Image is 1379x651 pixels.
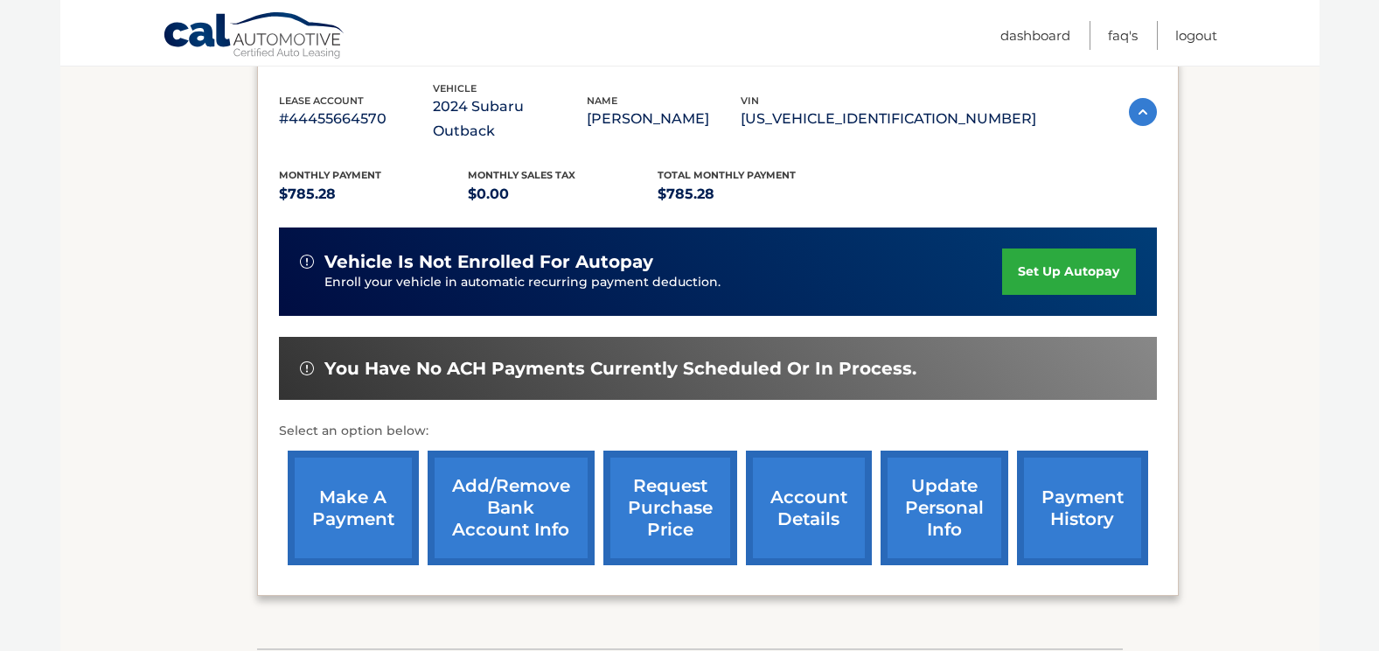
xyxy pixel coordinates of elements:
[587,94,617,107] span: name
[468,169,575,181] span: Monthly sales Tax
[279,169,381,181] span: Monthly Payment
[1000,21,1070,50] a: Dashboard
[300,361,314,375] img: alert-white.svg
[741,107,1036,131] p: [US_VEHICLE_IDENTIFICATION_NUMBER]
[279,94,364,107] span: lease account
[288,451,419,565] a: make a payment
[603,451,737,565] a: request purchase price
[741,94,759,107] span: vin
[587,107,741,131] p: [PERSON_NAME]
[1017,451,1148,565] a: payment history
[279,182,469,206] p: $785.28
[433,82,477,94] span: vehicle
[1129,98,1157,126] img: accordion-active.svg
[279,107,433,131] p: #44455664570
[746,451,872,565] a: account details
[1002,248,1135,295] a: set up autopay
[324,273,1003,292] p: Enroll your vehicle in automatic recurring payment deduction.
[433,94,587,143] p: 2024 Subaru Outback
[324,251,653,273] span: vehicle is not enrolled for autopay
[428,451,595,565] a: Add/Remove bank account info
[279,421,1157,442] p: Select an option below:
[163,11,346,62] a: Cal Automotive
[658,182,847,206] p: $785.28
[468,182,658,206] p: $0.00
[1175,21,1217,50] a: Logout
[1108,21,1138,50] a: FAQ's
[300,255,314,269] img: alert-white.svg
[658,169,796,181] span: Total Monthly Payment
[881,451,1008,565] a: update personal info
[324,358,916,380] span: You have no ACH payments currently scheduled or in process.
